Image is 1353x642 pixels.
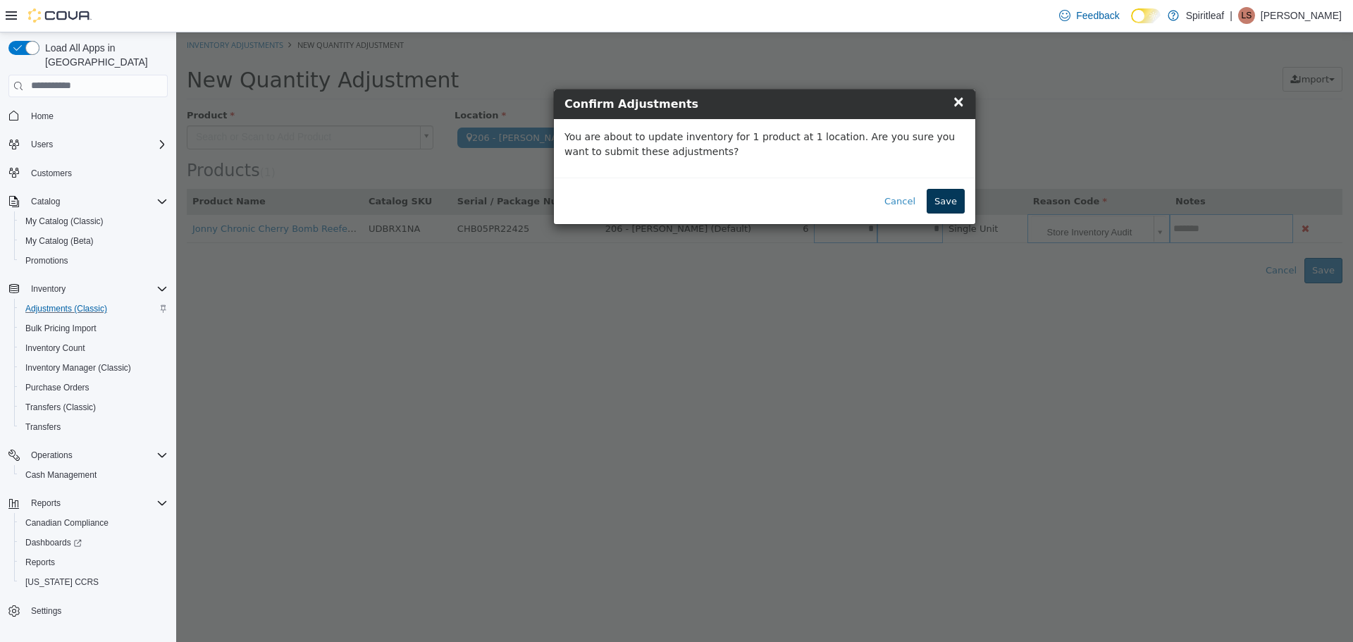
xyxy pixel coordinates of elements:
span: Settings [25,602,168,619]
span: Canadian Compliance [25,517,109,529]
span: Home [25,107,168,125]
button: My Catalog (Beta) [14,231,173,251]
span: Inventory Manager (Classic) [20,359,168,376]
span: Operations [31,450,73,461]
a: Dashboards [20,534,87,551]
span: Operations [25,447,168,464]
button: Purchase Orders [14,378,173,397]
button: Users [3,135,173,154]
button: My Catalog (Classic) [14,211,173,231]
span: Catalog [25,193,168,210]
a: Customers [25,165,78,182]
a: Reports [20,554,61,571]
span: Feedback [1076,8,1119,23]
p: | [1230,7,1232,24]
button: Transfers (Classic) [14,397,173,417]
span: Inventory Count [20,340,168,357]
span: Adjustments (Classic) [20,300,168,317]
span: Catalog [31,196,60,207]
span: Transfers [25,421,61,433]
span: Inventory Manager (Classic) [25,362,131,374]
button: Operations [25,447,78,464]
span: Reports [20,554,168,571]
span: × [776,61,789,78]
span: Customers [25,164,168,182]
span: Settings [31,605,61,617]
button: Inventory [3,279,173,299]
span: Promotions [20,252,168,269]
a: Home [25,108,59,125]
button: Inventory Manager (Classic) [14,358,173,378]
button: Reports [3,493,173,513]
img: Cova [28,8,92,23]
a: Settings [25,603,67,619]
a: Feedback [1054,1,1125,30]
span: Purchase Orders [20,379,168,396]
button: Catalog [25,193,66,210]
button: Operations [3,445,173,465]
span: My Catalog (Classic) [25,216,104,227]
span: Cash Management [20,467,168,483]
button: Save [750,156,789,182]
button: Reports [25,495,66,512]
a: Cash Management [20,467,102,483]
span: Users [31,139,53,150]
span: LS [1242,7,1252,24]
input: Dark Mode [1131,8,1161,23]
span: Users [25,136,168,153]
span: Bulk Pricing Import [20,320,168,337]
a: Canadian Compliance [20,514,114,531]
button: [US_STATE] CCRS [14,572,173,592]
button: Reports [14,553,173,572]
a: Transfers [20,419,66,436]
button: Catalog [3,192,173,211]
span: Bulk Pricing Import [25,323,97,334]
span: Washington CCRS [20,574,168,591]
span: [US_STATE] CCRS [25,576,99,588]
span: Canadian Compliance [20,514,168,531]
p: Spiritleaf [1186,7,1224,24]
a: Purchase Orders [20,379,95,396]
p: [PERSON_NAME] [1261,7,1342,24]
a: Bulk Pricing Import [20,320,102,337]
span: Inventory Count [25,342,85,354]
button: Promotions [14,251,173,271]
span: Customers [31,168,72,179]
a: My Catalog (Beta) [20,233,99,249]
span: My Catalog (Classic) [20,213,168,230]
span: Transfers [20,419,168,436]
span: Inventory [31,283,66,295]
button: Cancel [700,156,747,182]
span: Reports [25,557,55,568]
button: Bulk Pricing Import [14,319,173,338]
a: Dashboards [14,533,173,553]
div: Lorrie S [1238,7,1255,24]
span: Cash Management [25,469,97,481]
button: Transfers [14,417,173,437]
span: Dashboards [25,537,82,548]
span: My Catalog (Beta) [25,235,94,247]
button: Customers [3,163,173,183]
span: Home [31,111,54,122]
span: Inventory [25,280,168,297]
span: Reports [25,495,168,512]
a: [US_STATE] CCRS [20,574,104,591]
span: Reports [31,498,61,509]
a: Transfers (Classic) [20,399,101,416]
a: Promotions [20,252,74,269]
span: Dashboards [20,534,168,551]
button: Home [3,106,173,126]
span: Transfers (Classic) [20,399,168,416]
button: Inventory Count [14,338,173,358]
h4: Confirm Adjustments [388,63,789,80]
a: Inventory Count [20,340,91,357]
span: My Catalog (Beta) [20,233,168,249]
p: You are about to update inventory for 1 product at 1 location. Are you sure you want to submit th... [388,97,789,127]
button: Inventory [25,280,71,297]
button: Canadian Compliance [14,513,173,533]
span: Load All Apps in [GEOGRAPHIC_DATA] [39,41,168,69]
span: Promotions [25,255,68,266]
span: Adjustments (Classic) [25,303,107,314]
button: Settings [3,600,173,621]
